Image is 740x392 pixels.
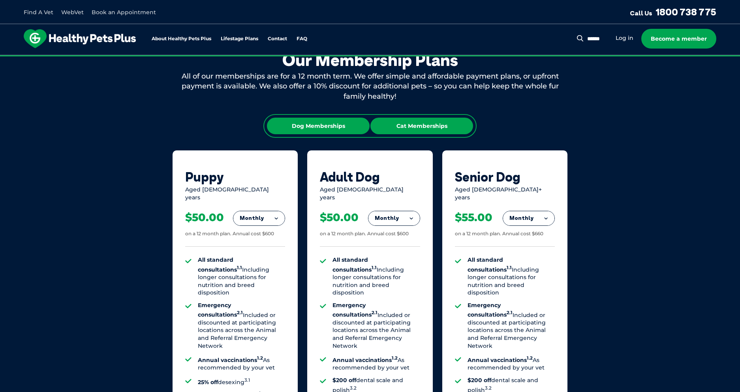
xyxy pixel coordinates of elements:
sup: 3.2 [485,385,492,391]
div: Aged [DEMOGRAPHIC_DATA] years [185,186,285,201]
a: Log in [616,34,633,42]
strong: Annual vaccinations [198,356,263,364]
strong: Annual vaccinations [468,356,533,364]
div: All of our memberships are for a 12 month term. We offer simple and affordable payment plans, or ... [173,71,567,101]
button: Monthly [233,211,285,225]
li: As recommended by your vet [198,354,285,372]
strong: All standard consultations [468,256,512,273]
span: Proactive, preventative wellness program designed to keep your pet healthier and happier for longer [223,55,518,62]
a: Book an Appointment [92,9,156,16]
strong: Annual vaccinations [332,356,398,364]
div: on a 12 month plan. Annual cost $600 [320,231,409,237]
sup: 1.1 [507,265,512,270]
div: Aged [DEMOGRAPHIC_DATA]+ years [455,186,555,201]
li: As recommended by your vet [468,354,555,372]
button: Search [575,34,585,42]
li: Included or discounted at participating locations across the Animal and Referral Emergency Network [468,302,555,350]
strong: All standard consultations [332,256,377,273]
div: Cat Memberships [370,118,473,134]
strong: All standard consultations [198,256,242,273]
a: Contact [268,36,287,41]
a: WebVet [61,9,84,16]
strong: Emergency consultations [198,302,243,318]
a: Find A Vet [24,9,53,16]
li: Including longer consultations for nutrition and breed disposition [198,256,285,297]
a: About Healthy Pets Plus [152,36,211,41]
li: desexing [198,377,285,386]
li: Included or discounted at participating locations across the Animal and Referral Emergency Network [198,302,285,350]
a: Lifestage Plans [221,36,258,41]
li: Included or discounted at participating locations across the Animal and Referral Emergency Network [332,302,420,350]
div: Our Membership Plans [173,50,567,70]
sup: 1.2 [257,355,263,361]
strong: $200 off [332,377,356,384]
button: Monthly [503,211,554,225]
li: Including longer consultations for nutrition and breed disposition [468,256,555,297]
div: Aged [DEMOGRAPHIC_DATA] years [320,186,420,201]
span: Call Us [630,9,652,17]
div: on a 12 month plan. Annual cost $600 [185,231,274,237]
li: Including longer consultations for nutrition and breed disposition [332,256,420,297]
sup: 1.1 [372,265,377,270]
a: Become a member [641,29,716,49]
img: hpp-logo [24,29,136,48]
sup: 1.2 [527,355,533,361]
strong: Emergency consultations [332,302,378,318]
strong: 25% off [198,379,218,386]
sup: 2.1 [507,310,513,316]
sup: 2.1 [372,310,378,316]
a: Call Us1800 738 775 [630,6,716,18]
div: $50.00 [185,211,224,224]
strong: $200 off [468,377,491,384]
div: $50.00 [320,211,359,224]
button: Monthly [368,211,420,225]
div: Senior Dog [455,169,555,184]
div: Dog Memberships [267,118,370,134]
sup: 2.1 [237,310,243,316]
div: Puppy [185,169,285,184]
sup: 1.2 [392,355,398,361]
sup: 3.1 [244,377,250,383]
li: As recommended by your vet [332,354,420,372]
strong: Emergency consultations [468,302,513,318]
a: FAQ [297,36,307,41]
div: on a 12 month plan. Annual cost $660 [455,231,543,237]
div: $55.00 [455,211,492,224]
sup: 3.2 [350,385,357,391]
div: Adult Dog [320,169,420,184]
sup: 1.1 [237,265,242,270]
